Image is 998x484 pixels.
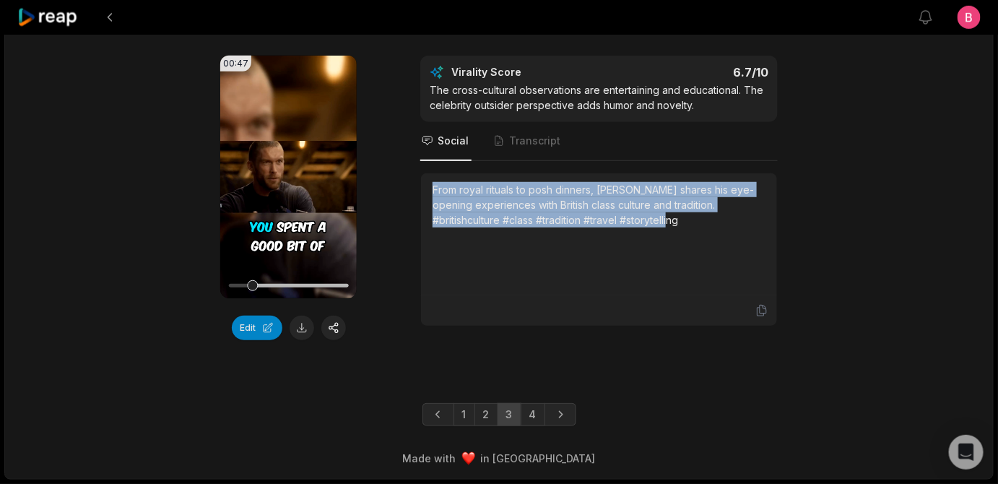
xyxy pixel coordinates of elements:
a: Page 3 is your current page [498,403,521,426]
div: Virality Score [451,65,607,79]
div: Made with in [GEOGRAPHIC_DATA] [18,451,980,466]
div: From royal rituals to posh dinners, [PERSON_NAME] shares his eye-opening experiences with British... [433,182,765,228]
ul: Pagination [422,403,576,426]
img: heart emoji [462,452,475,465]
span: Social [438,134,469,148]
button: Edit [232,316,282,340]
a: Previous page [422,403,454,426]
div: Open Intercom Messenger [949,435,984,470]
a: Page 4 [521,403,545,426]
span: Transcript [509,134,560,148]
div: The cross-cultural observations are entertaining and educational. The celebrity outsider perspect... [430,82,768,113]
a: Page 1 [454,403,475,426]
a: Page 2 [474,403,498,426]
nav: Tabs [420,122,778,161]
video: Your browser does not support mp4 format. [220,56,357,298]
div: 6.7 /10 [614,65,769,79]
a: Next page [544,403,576,426]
